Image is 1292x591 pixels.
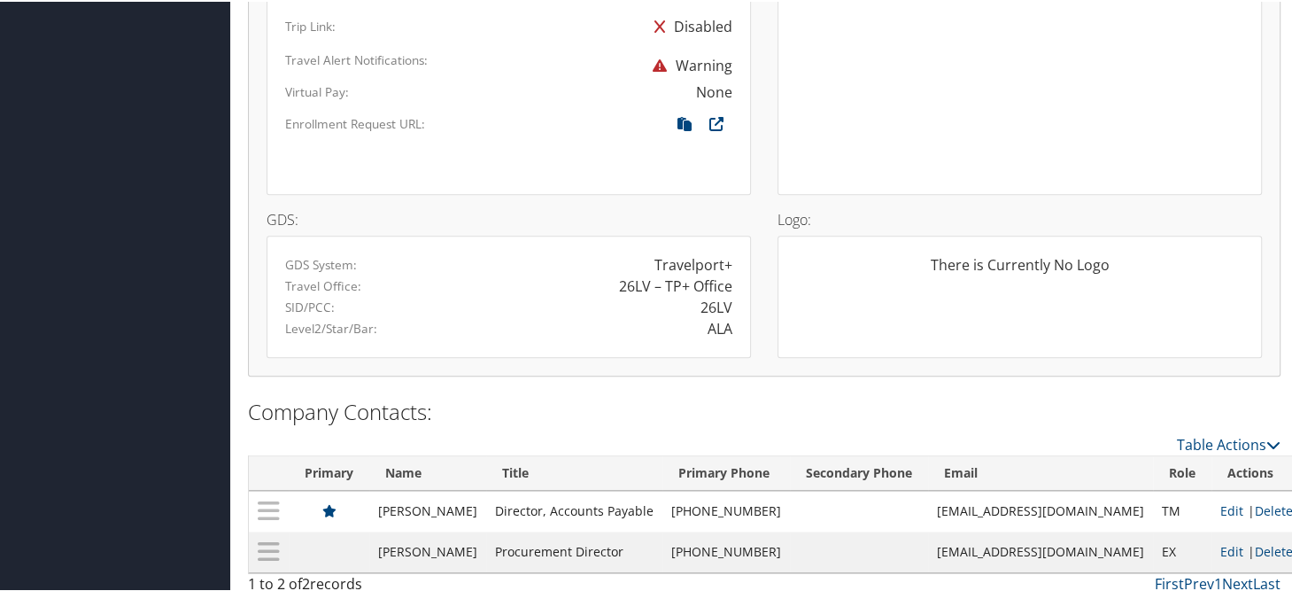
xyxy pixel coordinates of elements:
td: [PHONE_NUMBER] [662,530,790,571]
a: Table Actions [1177,433,1280,453]
th: Name [369,455,486,489]
th: Email [928,455,1153,489]
label: Enrollment Request URL: [285,113,425,131]
td: TM [1153,489,1211,530]
label: Travel Alert Notifications: [285,50,428,67]
label: Level2/Star/Bar: [285,318,377,336]
a: Edit [1220,501,1243,517]
td: Procurement Director [486,530,662,571]
label: SID/PCC: [285,297,335,315]
td: [EMAIL_ADDRESS][DOMAIN_NAME] [928,530,1153,571]
div: Travelport+ [654,253,732,274]
h2: Company Contacts: [248,395,1280,425]
td: [PHONE_NUMBER] [662,489,790,530]
label: GDS System: [285,254,357,272]
a: Edit [1220,541,1243,558]
th: Primary Phone [662,455,790,489]
div: 26LV – TP+ Office [619,274,732,295]
label: Virtual Pay: [285,82,349,99]
th: Role [1153,455,1211,489]
div: Disabled [646,9,732,41]
td: [PERSON_NAME] [369,530,486,571]
th: Secondary Phone [790,455,928,489]
label: Trip Link: [285,16,336,34]
th: Title [486,455,662,489]
span: Warning [644,54,732,74]
th: Primary [289,455,369,489]
h4: GDS: [267,211,751,225]
td: Director, Accounts Payable [486,489,662,530]
td: [EMAIL_ADDRESS][DOMAIN_NAME] [928,489,1153,530]
td: [PERSON_NAME] [369,489,486,530]
label: Travel Office: [285,276,361,293]
div: ALA [708,316,732,338]
div: There is Currently No Logo [796,253,1243,288]
h4: Logo: [778,211,1262,225]
div: None [696,80,732,101]
div: 26LV [700,295,732,316]
td: EX [1153,530,1211,571]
